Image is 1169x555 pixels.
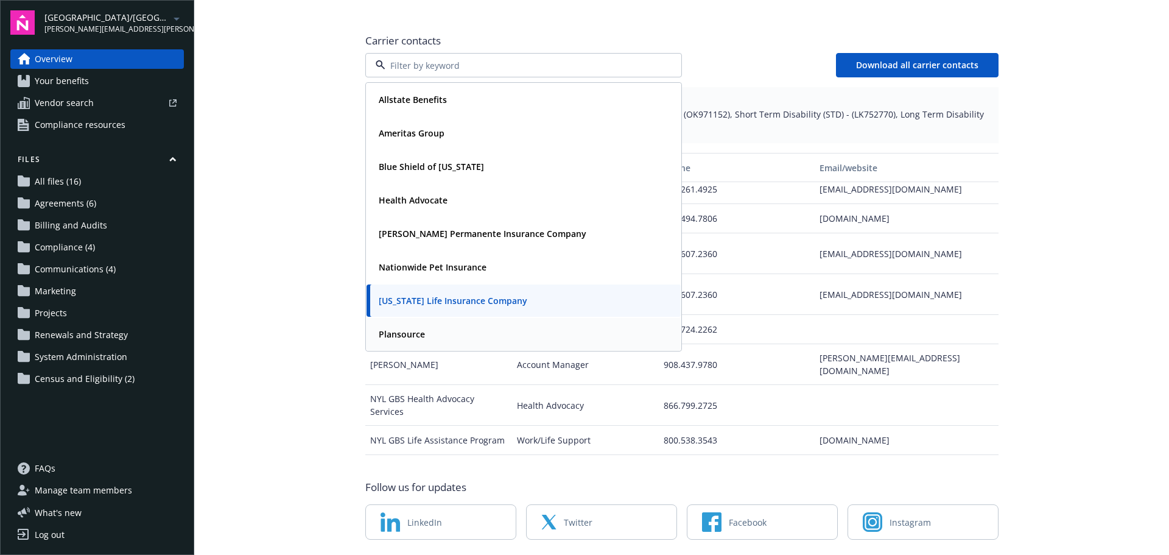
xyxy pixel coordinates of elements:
div: [DOMAIN_NAME] [815,426,998,455]
span: [PERSON_NAME][EMAIL_ADDRESS][PERSON_NAME][DOMAIN_NAME] [44,24,169,35]
a: Twitter [526,504,677,540]
a: Projects [10,303,184,323]
a: Vendor search [10,93,184,113]
a: Communications (4) [10,260,184,279]
div: Work/Life Support [512,426,659,455]
a: Facebook [687,504,838,540]
button: What's new [10,506,101,519]
a: Census and Eligibility (2) [10,369,184,389]
span: Your benefits [35,71,89,91]
div: [PERSON_NAME][EMAIL_ADDRESS][DOMAIN_NAME] [815,344,998,385]
a: System Administration [10,347,184,367]
div: 888.226.4567 [659,455,815,484]
a: FAQs [10,459,184,478]
strong: Health Advocate [379,194,448,206]
span: Agreements (6) [35,194,96,213]
div: [DOMAIN_NAME] [815,204,998,233]
button: Email/website [815,153,998,182]
span: Projects [35,303,67,323]
a: Instagram [848,504,999,540]
a: Manage team members [10,481,184,500]
span: Follow us for updates [365,480,466,495]
div: 866.607.2360 [659,274,815,315]
div: NYL GBS Life Assistance Program [365,426,512,455]
a: Your benefits [10,71,184,91]
div: Email/website [820,161,993,174]
div: [EMAIL_ADDRESS][DOMAIN_NAME] [815,233,998,274]
span: All files (16) [35,172,81,191]
a: Marketing [10,281,184,301]
div: 770.261.4925 [659,175,815,204]
button: Phone [659,153,815,182]
span: Communications (4) [35,260,116,279]
span: LinkedIn [407,516,442,529]
button: Files [10,154,184,169]
strong: [PERSON_NAME] Permanente Insurance Company [379,228,586,239]
a: Billing and Audits [10,216,184,235]
div: [PERSON_NAME] [365,344,512,385]
a: Compliance (4) [10,238,184,257]
strong: Plansource [379,328,425,340]
a: Overview [10,49,184,69]
span: Carrier contacts [365,34,999,48]
span: Plan types [375,97,989,108]
span: Life and AD&D - (FLX969717), Voluntary Life - (FLX969717), Voluntary AD&D - (OK971152), Short Ter... [375,108,989,133]
span: Renewals and Strategy [35,325,128,345]
button: [GEOGRAPHIC_DATA]/[GEOGRAPHIC_DATA][PERSON_NAME][EMAIL_ADDRESS][PERSON_NAME][DOMAIN_NAME]arrowDro... [44,10,184,35]
a: Agreements (6) [10,194,184,213]
a: Renewals and Strategy [10,325,184,345]
span: Vendor search [35,93,94,113]
div: NYL GBS Secure Travel [365,455,512,484]
a: All files (16) [10,172,184,191]
div: [EMAIL_ADDRESS][DOMAIN_NAME] [815,274,998,315]
a: Compliance resources [10,115,184,135]
span: Manage team members [35,481,132,500]
button: Download all carrier contacts [836,53,999,77]
span: Instagram [890,516,931,529]
div: Health Advocacy [512,385,659,426]
div: [EMAIL_ADDRESS][DOMAIN_NAME] [815,175,998,204]
span: Download all carrier contacts [856,59,978,71]
span: Twitter [564,516,592,529]
div: 888.724.2262 [659,315,815,344]
img: navigator-logo.svg [10,10,35,35]
strong: Ameritas Group [379,127,444,139]
strong: Nationwide Pet Insurance [379,261,486,273]
span: System Administration [35,347,127,367]
span: Census and Eligibility (2) [35,369,135,389]
div: 509.494.7806 [659,204,815,233]
span: Facebook [729,516,767,529]
div: Log out [35,525,65,545]
div: 866.607.2360 [659,233,815,274]
strong: Allstate Benefits [379,94,447,105]
span: Compliance (4) [35,238,95,257]
span: Billing and Audits [35,216,107,235]
div: Account Manager [512,344,659,385]
div: 800.538.3543 [659,426,815,455]
div: 866.799.2725 [659,385,815,426]
span: Marketing [35,281,76,301]
span: [GEOGRAPHIC_DATA]/[GEOGRAPHIC_DATA] [44,11,169,24]
div: 908.437.9780 [659,344,815,385]
span: FAQs [35,459,55,478]
strong: Blue Shield of [US_STATE] [379,161,484,172]
span: What ' s new [35,506,82,519]
strong: [US_STATE] Life Insurance Company [379,295,527,306]
div: Phone [664,161,810,174]
div: NYL GBS Health Advocacy Services [365,385,512,426]
a: LinkedIn [365,504,516,540]
span: Compliance resources [35,115,125,135]
span: Overview [35,49,72,69]
a: arrowDropDown [169,11,184,26]
input: Filter by keyword [385,59,657,72]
